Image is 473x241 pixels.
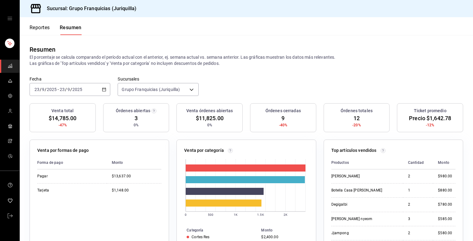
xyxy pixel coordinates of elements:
p: Top artículos vendidos [331,147,377,154]
text: 1K [234,213,238,216]
th: Productos [331,156,403,169]
h3: Ticket promedio [414,108,447,114]
h3: Órdenes cerradas [265,108,301,114]
div: [PERSON_NAME] [331,174,393,179]
input: -- [42,87,45,92]
text: 2K [284,213,288,216]
h3: Órdenes abiertas [116,108,150,114]
div: $1,148.00 [112,188,161,193]
th: Monto [107,156,161,169]
input: -- [59,87,65,92]
div: Degigalbi [331,202,393,207]
span: Precio $1,642.78 [409,114,451,122]
input: ---- [46,87,57,92]
span: / [45,87,46,92]
th: Monto [433,156,455,169]
th: Categoría [177,227,259,234]
text: 0 [185,213,187,216]
th: Cantidad [403,156,433,169]
span: - [58,87,59,92]
text: 500 [208,213,213,216]
div: 2 [408,174,428,179]
h3: Venta total [51,108,74,114]
span: / [65,87,67,92]
div: 2 [408,231,428,236]
input: -- [67,87,70,92]
input: ---- [72,87,83,92]
h3: Sucursal: Grupo Franquicias (Juriquilla) [42,5,136,12]
div: $980.00 [438,174,455,179]
div: Tarjeta [37,188,99,193]
div: [PERSON_NAME] nyeom [331,216,393,222]
div: Cortes Res [192,235,209,239]
div: $13,637.00 [112,174,161,179]
span: -20% [352,122,361,128]
span: 0% [207,122,212,128]
span: 3 [135,114,138,122]
p: El porcentaje se calcula comparando el período actual con el anterior, ej. semana actual vs. sema... [30,54,463,66]
div: Resumen [30,45,55,54]
div: $780.00 [438,202,455,207]
text: 1.5K [257,213,264,216]
div: $2,400.00 [261,235,306,239]
span: Grupo Franquicias (Juriquilla) [122,86,180,93]
div: 2 [408,202,428,207]
span: / [70,87,72,92]
p: Venta por formas de pago [37,147,89,154]
div: Botella Casa [PERSON_NAME] [331,188,393,193]
span: -40% [279,122,288,128]
div: Pagar [37,174,99,179]
th: Monto [259,227,316,234]
button: Resumen [60,25,82,35]
label: Sucursales [118,77,198,81]
h3: Venta órdenes abiertas [186,108,233,114]
span: -47% [59,122,67,128]
button: cajón abierto [7,16,12,21]
div: 1 [408,188,428,193]
div: $580.00 [438,231,455,236]
span: 0% [134,122,139,128]
span: / [40,87,42,92]
span: $14,785.00 [49,114,76,122]
span: $11,825.00 [196,114,224,122]
div: Pestañas de navegación [30,25,82,35]
th: Forma de pago [37,156,107,169]
div: $880.00 [438,188,455,193]
h3: Órdenes totales [341,108,373,114]
label: Fecha [30,77,110,81]
div: $585.00 [438,216,455,222]
span: 12 [354,114,360,122]
div: 3 [408,216,428,222]
span: -12% [426,122,435,128]
p: Venta por categoría [184,147,224,154]
input: -- [34,87,40,92]
div: Jjampong [331,231,393,236]
span: 9 [281,114,285,122]
font: Reportes [30,25,50,31]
